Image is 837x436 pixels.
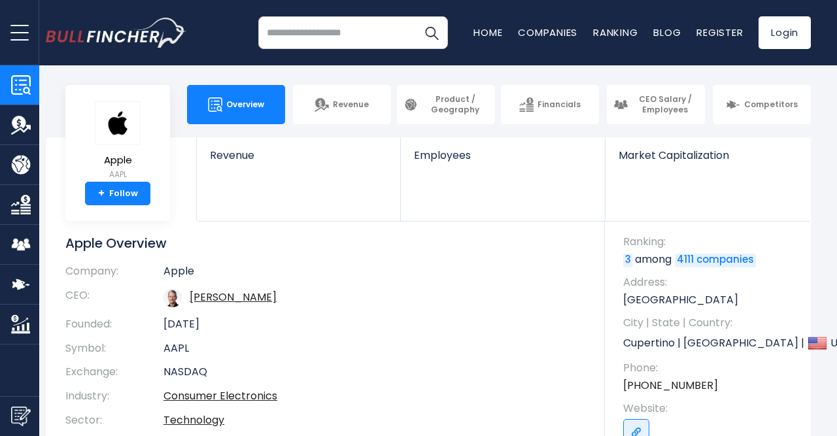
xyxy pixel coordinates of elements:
[623,361,798,375] span: Phone:
[623,235,798,249] span: Ranking:
[415,16,448,49] button: Search
[163,337,585,361] td: AAPL
[422,94,488,114] span: Product / Geography
[65,360,163,384] th: Exchange:
[94,101,141,182] a: Apple AAPL
[653,25,681,39] a: Blog
[95,155,141,166] span: Apple
[95,169,141,180] small: AAPL
[163,289,182,307] img: tim-cook.jpg
[46,18,186,48] a: Go to homepage
[293,85,391,124] a: Revenue
[623,252,798,267] p: among
[607,85,705,124] a: CEO Salary / Employees
[65,265,163,284] th: Company:
[623,378,718,393] a: [PHONE_NUMBER]
[85,182,150,205] a: +Follow
[187,85,285,124] a: Overview
[401,137,604,184] a: Employees
[163,360,585,384] td: NASDAQ
[65,337,163,361] th: Symbol:
[397,85,495,124] a: Product / Geography
[163,412,224,428] a: Technology
[619,149,796,161] span: Market Capitalization
[197,137,400,184] a: Revenue
[538,99,581,110] span: Financials
[65,235,585,252] h1: Apple Overview
[623,293,798,307] p: [GEOGRAPHIC_DATA]
[696,25,743,39] a: Register
[713,85,811,124] a: Competitors
[65,284,163,312] th: CEO:
[65,384,163,409] th: Industry:
[163,388,277,403] a: Consumer Electronics
[623,401,798,416] span: Website:
[226,99,264,110] span: Overview
[333,99,369,110] span: Revenue
[163,312,585,337] td: [DATE]
[65,409,163,433] th: Sector:
[606,137,810,184] a: Market Capitalization
[98,188,105,199] strong: +
[623,333,798,353] p: Cupertino | [GEOGRAPHIC_DATA] | US
[501,85,599,124] a: Financials
[190,290,277,305] a: ceo
[518,25,577,39] a: Companies
[623,316,798,330] span: City | State | Country:
[632,94,698,114] span: CEO Salary / Employees
[414,149,591,161] span: Employees
[65,312,163,337] th: Founded:
[210,149,387,161] span: Revenue
[46,18,186,48] img: bullfincher logo
[593,25,638,39] a: Ranking
[744,99,798,110] span: Competitors
[473,25,502,39] a: Home
[623,275,798,290] span: Address:
[675,254,756,267] a: 4111 companies
[759,16,811,49] a: Login
[623,254,633,267] a: 3
[163,265,585,284] td: Apple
